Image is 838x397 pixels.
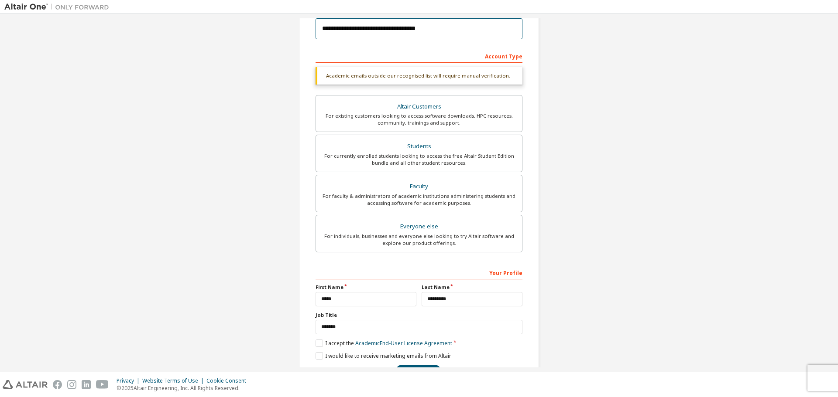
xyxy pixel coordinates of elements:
[4,3,113,11] img: Altair One
[316,67,522,85] div: Academic emails outside our recognised list will require manual verification.
[316,352,451,360] label: I would like to receive marketing emails from Altair
[316,339,452,347] label: I accept the
[422,284,522,291] label: Last Name
[316,284,416,291] label: First Name
[321,221,517,233] div: Everyone else
[117,384,251,392] p: © 2025 Altair Engineering, Inc. All Rights Reserved.
[3,380,48,389] img: altair_logo.svg
[321,112,517,126] div: For existing customers looking to access software downloads, HPC resources, community, trainings ...
[142,377,206,384] div: Website Terms of Use
[355,339,452,347] a: Academic End-User License Agreement
[321,193,517,207] div: For faculty & administrators of academic institutions administering students and accessing softwa...
[316,265,522,279] div: Your Profile
[321,180,517,193] div: Faculty
[206,377,251,384] div: Cookie Consent
[117,377,142,384] div: Privacy
[321,153,517,166] div: For currently enrolled students looking to access the free Altair Student Edition bundle and all ...
[316,49,522,63] div: Account Type
[67,380,76,389] img: instagram.svg
[82,380,91,389] img: linkedin.svg
[395,365,441,378] button: Next
[316,312,522,319] label: Job Title
[53,380,62,389] img: facebook.svg
[321,101,517,113] div: Altair Customers
[321,140,517,153] div: Students
[96,380,109,389] img: youtube.svg
[321,233,517,247] div: For individuals, businesses and everyone else looking to try Altair software and explore our prod...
